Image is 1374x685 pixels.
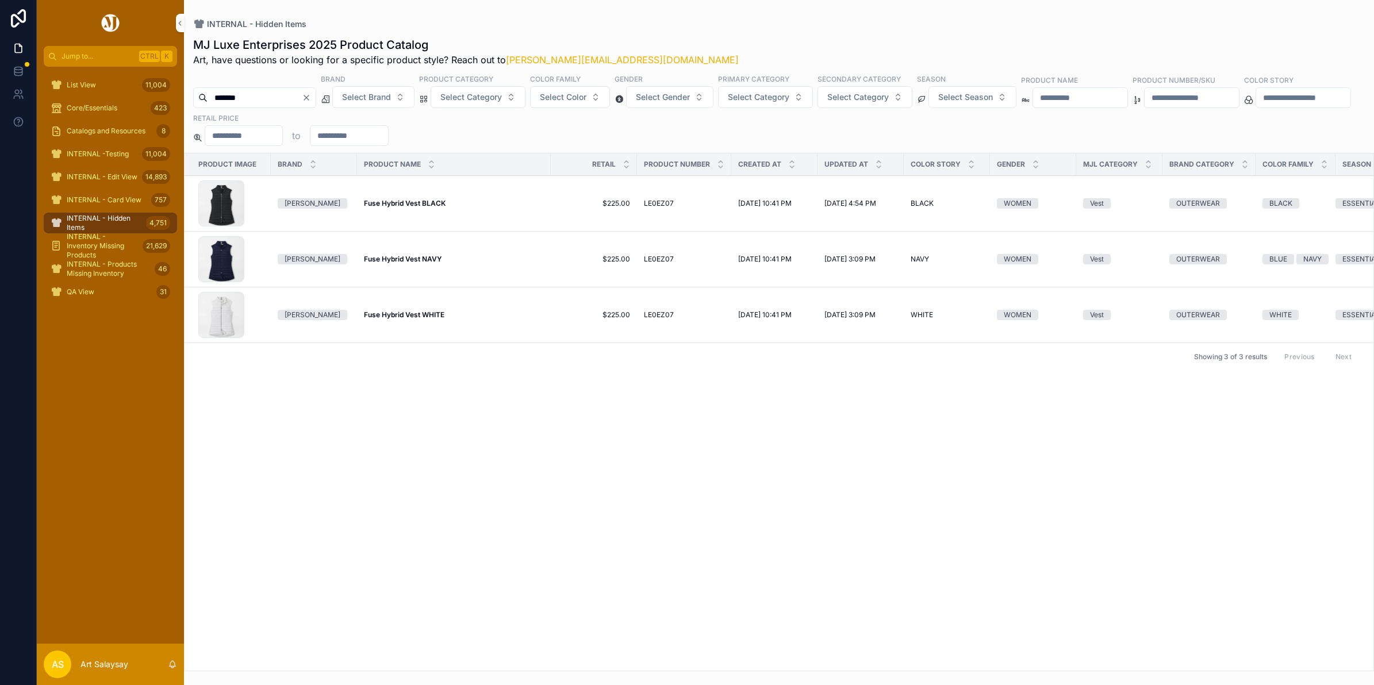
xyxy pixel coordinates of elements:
div: 423 [151,101,170,115]
a: LE0EZ07 [644,310,724,320]
div: WOMEN [1004,198,1031,209]
span: Brand [278,160,302,169]
span: List View [67,80,96,90]
a: Vest [1083,198,1156,209]
div: [PERSON_NAME] [285,254,340,264]
a: BLACK [911,199,983,208]
span: LE0EZ07 [644,255,674,264]
span: INTERNAL - Hidden Items [67,214,141,232]
div: OUTERWEAR [1176,310,1220,320]
button: Clear [302,93,316,102]
a: WHITE [1262,310,1329,320]
a: OUTERWEAR [1169,310,1249,320]
div: scrollable content [37,67,184,317]
span: INTERNAL - Edit View [67,172,137,182]
span: [DATE] 10:41 PM [738,255,792,264]
span: NAVY [911,255,929,264]
a: $225.00 [558,199,630,208]
span: Select Category [728,91,789,103]
a: [DATE] 4:54 PM [824,199,897,208]
a: WOMEN [997,310,1069,320]
a: [DATE] 3:09 PM [824,310,897,320]
a: [DATE] 10:41 PM [738,199,811,208]
strong: Fuse Hybrid Vest BLACK [364,199,446,207]
span: Catalogs and Resources [67,126,145,136]
a: QA View31 [44,282,177,302]
a: INTERNAL - Hidden Items [193,18,306,30]
span: $225.00 [558,255,630,264]
span: Created at [738,160,781,169]
button: Select Button [718,86,813,108]
span: Retail [592,160,616,169]
span: INTERNAL - Card View [67,195,141,205]
div: 14,893 [142,170,170,184]
button: Select Button [332,86,414,108]
span: [DATE] 4:54 PM [824,199,876,208]
label: Product Name [1021,75,1078,85]
label: Product Category [419,74,493,84]
div: 11,004 [142,78,170,92]
label: Retail Price [193,113,239,123]
a: INTERNAL - Edit View14,893 [44,167,177,187]
a: Fuse Hybrid Vest BLACK [364,199,544,208]
span: MJL Category [1083,160,1138,169]
span: Season [1342,160,1371,169]
p: Art Salaysay [80,659,128,670]
label: Product Number/SKU [1133,75,1215,85]
div: 757 [151,193,170,207]
span: Product Number [644,160,710,169]
span: LE0EZ07 [644,199,674,208]
div: WHITE [1269,310,1292,320]
button: Select Button [928,86,1016,108]
span: Product Name [364,160,421,169]
a: [PERSON_NAME] [278,254,350,264]
span: Core/Essentials [67,103,117,113]
span: Select Category [440,91,502,103]
span: [DATE] 3:09 PM [824,255,876,264]
a: LE0EZ07 [644,255,724,264]
button: Select Button [431,86,525,108]
div: 21,629 [143,239,170,253]
h1: MJ Luxe Enterprises 2025 Product Catalog [193,37,739,53]
p: to [292,129,301,143]
a: WOMEN [997,198,1069,209]
span: [DATE] 3:09 PM [824,310,876,320]
span: Select Category [827,91,889,103]
span: [DATE] 10:41 PM [738,199,792,208]
div: 46 [155,262,170,276]
a: NAVY [911,255,983,264]
strong: Fuse Hybrid Vest WHITE [364,310,444,319]
span: K [162,52,171,61]
a: Fuse Hybrid Vest WHITE [364,310,544,320]
a: BLUENAVY [1262,254,1329,264]
a: WHITE [911,310,983,320]
div: 4,751 [146,216,170,230]
span: Ctrl [139,51,160,62]
span: Gender [997,160,1025,169]
a: $225.00 [558,310,630,320]
label: Secondary Category [818,74,901,84]
div: WOMEN [1004,254,1031,264]
button: Select Button [530,86,610,108]
span: WHITE [911,310,933,320]
span: Showing 3 of 3 results [1194,352,1267,361]
span: INTERNAL - Inventory Missing Products [67,232,138,260]
a: List View11,004 [44,75,177,95]
a: INTERNAL -Testing11,004 [44,144,177,164]
a: INTERNAL - Card View757 [44,190,177,210]
div: 31 [156,285,170,299]
span: Color Family [1262,160,1314,169]
strong: Fuse Hybrid Vest NAVY [364,255,442,263]
label: Primary Category [718,74,789,84]
label: Color Family [530,74,581,84]
span: INTERNAL - Products Missing Inventory [67,260,150,278]
span: Brand Category [1169,160,1234,169]
span: Art, have questions or looking for a specific product style? Reach out to [193,53,739,67]
div: BLUE [1269,254,1287,264]
a: INTERNAL - Inventory Missing Products21,629 [44,236,177,256]
span: INTERNAL - Hidden Items [207,18,306,30]
a: OUTERWEAR [1169,254,1249,264]
div: OUTERWEAR [1176,254,1220,264]
a: [DATE] 3:09 PM [824,255,897,264]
